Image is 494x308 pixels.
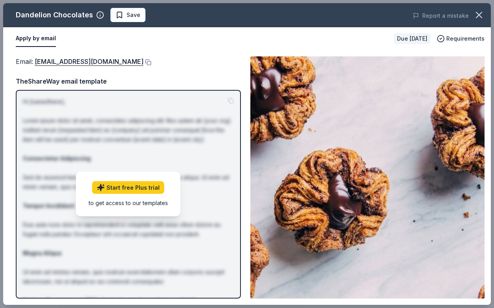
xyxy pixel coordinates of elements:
[89,199,168,207] div: to get access to our templates
[437,34,485,43] button: Requirements
[394,33,431,44] div: Due [DATE]
[127,10,140,20] span: Save
[250,56,485,299] img: Image for Dandelion Chocolates
[16,58,144,65] span: Email :
[110,8,145,22] button: Save
[92,181,164,194] a: Start free Plus trial
[413,11,469,21] button: Report a mistake
[23,202,75,209] strong: Tempor Incididunt
[16,9,93,21] div: Dandelion Chocolates
[23,155,91,162] strong: Consectetur Adipiscing
[16,30,56,47] button: Apply by email
[23,250,62,256] strong: Magna Aliqua
[16,76,241,86] div: TheShareWay email template
[35,56,144,67] a: [EMAIL_ADDRESS][DOMAIN_NAME]
[446,34,485,43] span: Requirements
